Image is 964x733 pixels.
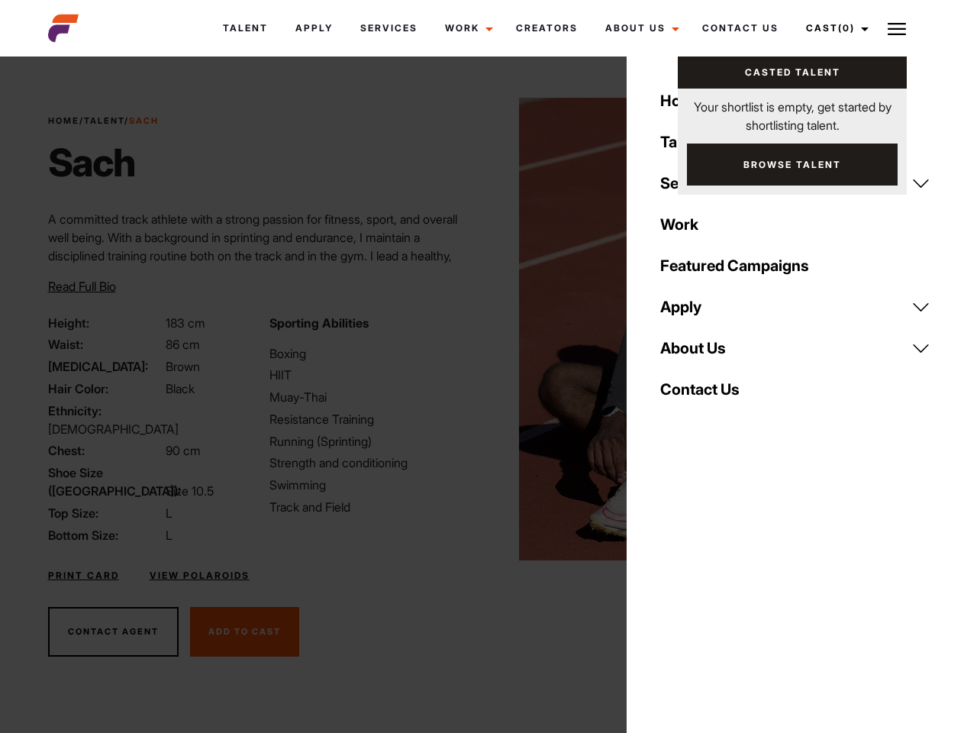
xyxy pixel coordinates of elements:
[48,314,163,332] span: Height:
[651,80,940,121] a: Home
[687,144,898,186] a: Browse Talent
[48,210,473,302] p: A committed track athlete with a strong passion for fitness, sport, and overall well being. With ...
[651,204,940,245] a: Work
[651,163,940,204] a: Services
[129,115,159,126] strong: Sach
[166,381,195,396] span: Black
[166,443,201,458] span: 90 cm
[269,366,472,384] li: HIIT
[48,402,163,420] span: Ethnicity:
[48,279,116,294] span: Read Full Bio
[269,498,472,516] li: Track and Field
[166,315,205,331] span: 183 cm
[166,359,200,374] span: Brown
[208,626,281,637] span: Add To Cast
[48,140,159,186] h1: Sach
[48,441,163,460] span: Chest:
[48,421,179,437] span: [DEMOGRAPHIC_DATA]
[48,13,79,44] img: cropped-aefm-brand-fav-22-square.png
[592,8,688,49] a: About Us
[838,22,855,34] span: (0)
[84,115,124,126] a: Talent
[888,20,906,38] img: Burger icon
[190,607,299,657] button: Add To Cast
[678,57,907,89] a: Casted Talent
[269,388,472,406] li: Muay-Thai
[651,286,940,328] a: Apply
[48,357,163,376] span: [MEDICAL_DATA]:
[269,432,472,450] li: Running (Sprinting)
[48,607,179,657] button: Contact Agent
[166,337,200,352] span: 86 cm
[651,121,940,163] a: Talent
[48,115,79,126] a: Home
[48,115,159,128] span: / /
[209,8,282,49] a: Talent
[502,8,592,49] a: Creators
[166,483,214,499] span: Size 10.5
[269,476,472,494] li: Swimming
[48,504,163,522] span: Top Size:
[651,369,940,410] a: Contact Us
[792,8,878,49] a: Cast(0)
[651,328,940,369] a: About Us
[48,379,163,398] span: Hair Color:
[48,569,119,583] a: Print Card
[269,344,472,363] li: Boxing
[269,315,369,331] strong: Sporting Abilities
[688,8,792,49] a: Contact Us
[678,89,907,134] p: Your shortlist is empty, get started by shortlisting talent.
[166,505,172,521] span: L
[651,245,940,286] a: Featured Campaigns
[48,463,163,500] span: Shoe Size ([GEOGRAPHIC_DATA]):
[150,569,250,583] a: View Polaroids
[282,8,347,49] a: Apply
[269,410,472,428] li: Resistance Training
[48,526,163,544] span: Bottom Size:
[48,335,163,354] span: Waist:
[166,528,172,543] span: L
[347,8,431,49] a: Services
[48,277,116,295] button: Read Full Bio
[431,8,502,49] a: Work
[269,454,472,472] li: Strength and conditioning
